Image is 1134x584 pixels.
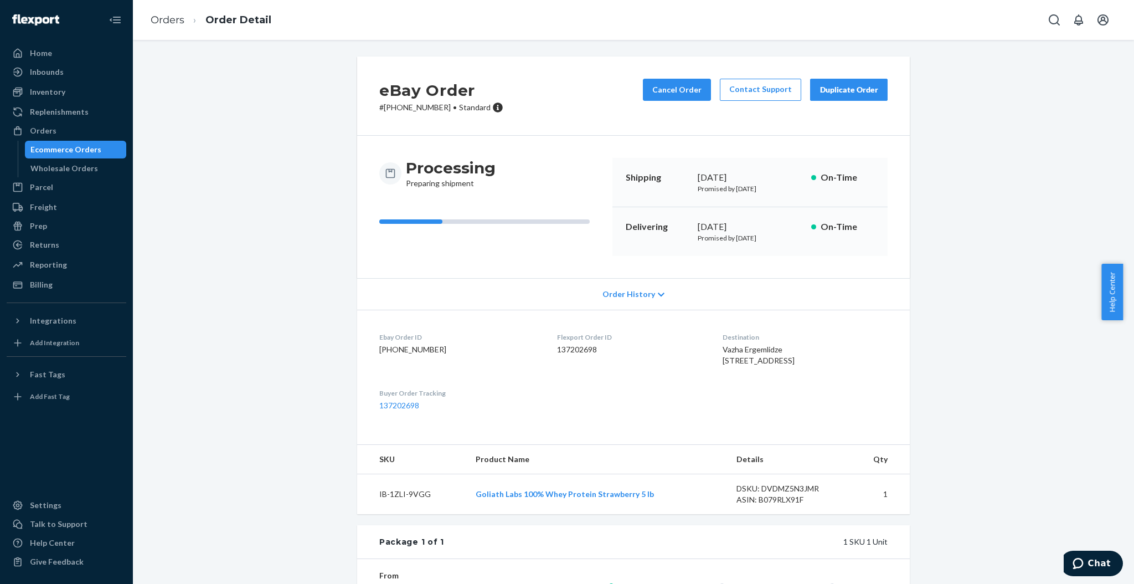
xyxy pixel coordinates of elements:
button: Give Feedback [7,553,126,571]
p: Promised by [DATE] [698,233,802,243]
td: IB-1ZLI-9VGG [357,474,467,515]
a: Add Fast Tag [7,388,126,406]
button: Fast Tags [7,366,126,383]
div: Returns [30,239,59,250]
div: Settings [30,500,61,511]
iframe: Opens a widget where you can chat to one of our agents [1064,551,1123,578]
span: • [453,103,457,112]
a: Inbounds [7,63,126,81]
div: Fast Tags [30,369,65,380]
div: Ecommerce Orders [30,144,101,155]
th: Details [728,445,849,474]
td: 1 [849,474,910,515]
div: Add Integration [30,338,79,347]
th: SKU [357,445,467,474]
p: # [PHONE_NUMBER] [379,102,503,113]
dt: Destination [723,332,888,342]
div: [DATE] [698,171,802,184]
div: Parcel [30,182,53,193]
a: Ecommerce Orders [25,141,127,158]
dd: [PHONE_NUMBER] [379,344,539,355]
button: Duplicate Order [810,79,888,101]
p: Promised by [DATE] [698,184,802,193]
span: Standard [459,103,491,112]
dd: 137202698 [557,344,705,355]
div: Orders [30,125,56,136]
a: Freight [7,198,126,216]
a: Orders [151,14,184,26]
button: Talk to Support [7,515,126,533]
img: Flexport logo [12,14,59,25]
a: Contact Support [720,79,801,101]
ol: breadcrumbs [142,4,280,37]
p: Shipping [626,171,689,184]
div: Help Center [30,537,75,549]
div: Home [30,48,52,59]
div: Replenishments [30,106,89,117]
a: Goliath Labs 100% Whey Protein Strawberry 5 lb [476,489,654,499]
p: On-Time [821,171,874,184]
a: Add Integration [7,334,126,352]
h2: eBay Order [379,79,503,102]
div: Reporting [30,259,67,270]
a: Home [7,44,126,62]
div: Package 1 of 1 [379,536,444,547]
div: Integrations [30,315,76,326]
div: Preparing shipment [406,158,496,189]
div: Talk to Support [30,519,87,530]
a: Inventory [7,83,126,101]
div: Freight [30,202,57,213]
button: Close Navigation [104,9,126,31]
a: Replenishments [7,103,126,121]
dt: Ebay Order ID [379,332,539,342]
a: Orders [7,122,126,140]
div: Wholesale Orders [30,163,98,174]
p: Delivering [626,221,689,233]
button: Open account menu [1092,9,1114,31]
span: Order History [602,289,655,300]
button: Help Center [1101,264,1123,320]
a: Order Detail [205,14,271,26]
a: Reporting [7,256,126,274]
a: Billing [7,276,126,294]
div: Billing [30,279,53,290]
div: ASIN: B079RLX91F [736,494,841,505]
div: Give Feedback [30,556,84,567]
div: Inbounds [30,66,64,78]
div: Prep [30,221,47,232]
h3: Processing [406,158,496,178]
a: Help Center [7,534,126,552]
dt: Buyer Order Tracking [379,388,539,398]
span: Vazha Ergemlidze [STREET_ADDRESS] [723,345,795,365]
button: Integrations [7,312,126,330]
th: Qty [849,445,910,474]
a: Settings [7,496,126,514]
th: Product Name [467,445,728,474]
dt: Flexport Order ID [557,332,705,342]
a: Parcel [7,178,126,196]
dt: From [379,570,512,581]
div: [DATE] [698,221,802,233]
div: 1 SKU 1 Unit [444,536,888,547]
a: Wholesale Orders [25,160,127,177]
a: Returns [7,236,126,254]
a: Prep [7,217,126,235]
button: Open Search Box [1043,9,1065,31]
p: On-Time [821,221,874,233]
div: Duplicate Order [819,84,878,95]
div: Inventory [30,86,65,98]
button: Cancel Order [643,79,711,101]
div: Add Fast Tag [30,392,70,401]
div: DSKU: DVDMZ5N3JMR [736,483,841,494]
a: 137202698 [379,401,419,410]
button: Open notifications [1068,9,1090,31]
